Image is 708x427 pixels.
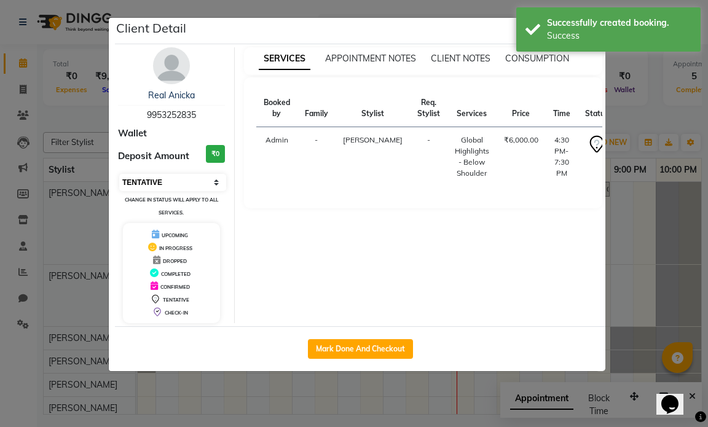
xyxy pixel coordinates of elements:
[578,90,616,127] th: Status
[160,284,190,290] span: CONFIRMED
[504,135,538,146] div: ₹6,000.00
[147,109,196,120] span: 9953252835
[336,90,410,127] th: Stylist
[447,90,497,127] th: Services
[410,90,447,127] th: Req. Stylist
[259,48,310,70] span: SERVICES
[162,232,188,238] span: UPCOMING
[308,339,413,359] button: Mark Done And Checkout
[256,90,297,127] th: Booked by
[148,90,195,101] a: Real Anicka
[455,135,489,179] div: Global Highlights - Below Shoulder
[125,197,218,216] small: Change in status will apply to all services.
[431,53,490,64] span: CLIENT NOTES
[163,297,189,303] span: TENTATIVE
[153,47,190,84] img: avatar
[161,271,191,277] span: COMPLETED
[497,90,546,127] th: Price
[116,19,186,37] h5: Client Detail
[325,53,416,64] span: APPOINTMENT NOTES
[547,17,691,29] div: Successfully created booking.
[546,90,578,127] th: Time
[410,127,447,187] td: -
[343,135,403,144] span: [PERSON_NAME]
[547,29,691,42] div: Success
[297,127,336,187] td: -
[505,53,569,64] span: CONSUMPTION
[163,258,187,264] span: DROPPED
[118,149,189,163] span: Deposit Amount
[206,145,225,163] h3: ₹0
[118,127,147,141] span: Wallet
[165,310,188,316] span: CHECK-IN
[656,378,696,415] iframe: chat widget
[256,127,297,187] td: Admin
[297,90,336,127] th: Family
[546,127,578,187] td: 4:30 PM-7:30 PM
[159,245,192,251] span: IN PROGRESS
